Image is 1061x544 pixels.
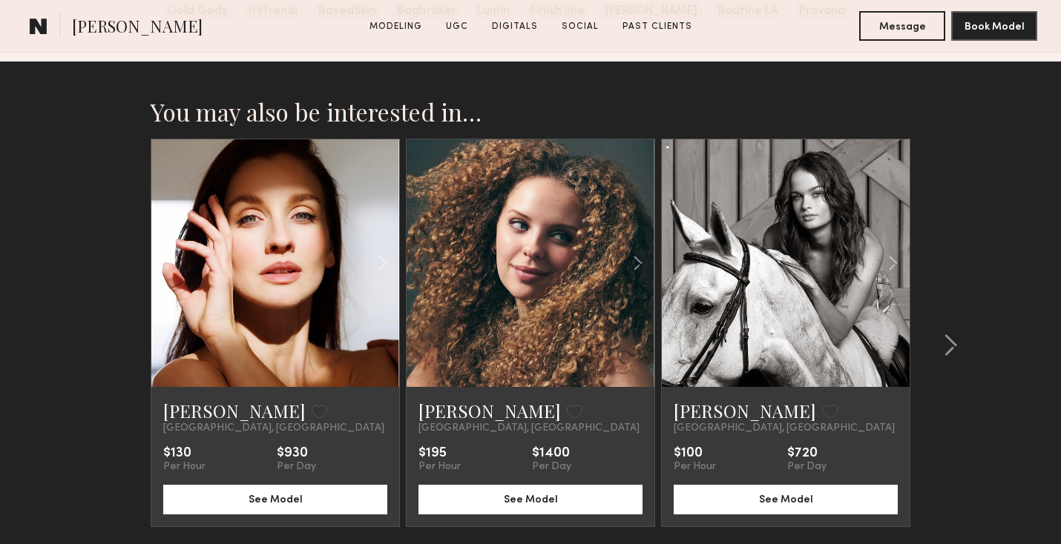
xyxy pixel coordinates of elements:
[418,422,640,434] span: [GEOGRAPHIC_DATA], [GEOGRAPHIC_DATA]
[951,19,1037,32] a: Book Model
[859,11,945,41] button: Message
[440,20,474,33] a: UGC
[418,492,643,505] a: See Model
[787,446,827,461] div: $720
[277,446,316,461] div: $930
[151,97,910,127] h2: You may also be interested in…
[418,485,643,514] button: See Model
[674,422,895,434] span: [GEOGRAPHIC_DATA], [GEOGRAPHIC_DATA]
[163,446,206,461] div: $130
[532,446,571,461] div: $1400
[951,11,1037,41] button: Book Model
[532,461,571,473] div: Per Day
[674,492,898,505] a: See Model
[364,20,428,33] a: Modeling
[418,446,461,461] div: $195
[163,399,306,422] a: [PERSON_NAME]
[674,485,898,514] button: See Model
[674,461,716,473] div: Per Hour
[163,492,387,505] a: See Model
[163,461,206,473] div: Per Hour
[277,461,316,473] div: Per Day
[556,20,605,33] a: Social
[674,399,816,422] a: [PERSON_NAME]
[163,422,384,434] span: [GEOGRAPHIC_DATA], [GEOGRAPHIC_DATA]
[418,399,561,422] a: [PERSON_NAME]
[617,20,698,33] a: Past Clients
[163,485,387,514] button: See Model
[72,15,203,41] span: [PERSON_NAME]
[486,20,544,33] a: Digitals
[418,461,461,473] div: Per Hour
[787,461,827,473] div: Per Day
[674,446,716,461] div: $100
